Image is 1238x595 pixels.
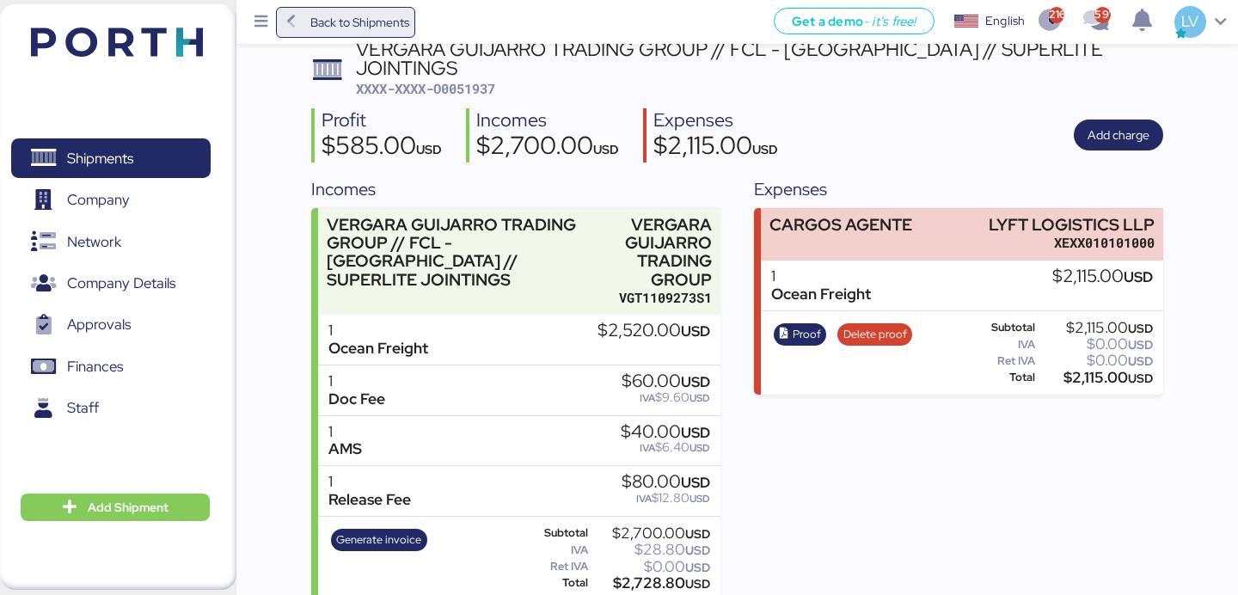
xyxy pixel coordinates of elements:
span: USD [685,560,710,575]
a: Approvals [11,305,211,345]
span: USD [1124,267,1153,286]
button: Add charge [1074,120,1163,150]
span: USD [685,576,710,592]
span: USD [689,492,710,506]
div: 1 [328,473,411,491]
div: Total [967,371,1036,383]
div: LYFT LOGISTICS LLP [989,216,1155,234]
span: USD [689,441,710,455]
div: $2,115.00 [653,133,778,163]
span: Staff [67,396,99,420]
div: $2,700.00 [476,133,619,163]
div: Expenses [653,108,778,133]
div: VGT1109273S1 [602,289,712,307]
div: Release Fee [328,491,411,509]
button: Add Shipment [21,494,210,521]
a: Network [11,222,211,261]
span: Shipments [67,146,133,171]
div: Ret IVA [967,355,1036,367]
span: USD [752,141,778,157]
span: Company Details [67,271,175,296]
span: Delete proof [843,325,907,344]
a: Back to Shipments [276,7,416,38]
button: Menu [247,8,276,37]
div: $9.60 [622,391,710,404]
div: IVA [524,544,589,556]
div: $12.80 [622,492,710,505]
div: $2,115.00 [1039,322,1153,334]
span: Finances [67,354,123,379]
div: Subtotal [524,527,589,539]
div: 1 [328,372,385,390]
div: Profit [322,108,442,133]
a: Company [11,181,211,220]
span: USD [1128,353,1153,369]
div: Subtotal [967,322,1036,334]
div: Ocean Freight [771,285,871,304]
div: English [985,12,1025,30]
div: IVA [967,339,1036,351]
span: IVA [640,391,655,405]
div: $585.00 [322,133,442,163]
button: Proof [774,323,827,346]
div: $0.00 [1039,354,1153,367]
div: $60.00 [622,372,710,391]
div: $0.00 [591,561,710,574]
div: 1 [771,267,871,285]
span: USD [1128,321,1153,336]
div: 1 [328,322,428,340]
div: $28.80 [591,543,710,556]
div: XEXX010101000 [989,234,1155,252]
button: Generate invoice [331,529,427,551]
span: USD [681,423,710,442]
span: USD [685,526,710,542]
div: $2,115.00 [1039,371,1153,384]
span: Company [67,187,130,212]
a: Staff [11,389,211,428]
div: $80.00 [622,473,710,492]
a: Shipments [11,138,211,178]
span: USD [1128,337,1153,353]
span: Generate invoice [336,531,421,549]
span: Add Shipment [88,497,169,518]
span: Proof [793,325,821,344]
div: Incomes [311,176,720,202]
div: Ocean Freight [328,340,428,358]
a: Finances [11,347,211,387]
span: USD [681,372,710,391]
div: 1 [328,423,362,441]
div: $40.00 [621,423,710,442]
span: USD [681,473,710,492]
a: Company Details [11,264,211,304]
span: USD [689,391,710,405]
div: $6.40 [621,441,710,454]
div: Total [524,577,589,589]
div: $0.00 [1039,338,1153,351]
div: VERGARA GUIJARRO TRADING GROUP // FCL - [GEOGRAPHIC_DATA] // SUPERLITE JOINTINGS [356,40,1163,78]
div: Ret IVA [524,561,589,573]
button: Delete proof [837,323,912,346]
span: USD [681,322,710,340]
div: Expenses [754,176,1162,202]
span: Add charge [1088,125,1149,145]
span: IVA [640,441,655,455]
div: VERGARA GUIJARRO TRADING GROUP [602,216,712,289]
span: USD [685,543,710,558]
span: IVA [636,492,652,506]
div: Incomes [476,108,619,133]
span: Network [67,230,121,255]
span: LV [1181,10,1198,33]
div: CARGOS AGENTE [769,216,912,234]
span: USD [593,141,619,157]
div: $2,700.00 [591,527,710,540]
div: $2,520.00 [598,322,710,340]
span: XXXX-XXXX-O0051937 [356,80,495,97]
div: VERGARA GUIJARRO TRADING GROUP // FCL - [GEOGRAPHIC_DATA] // SUPERLITE JOINTINGS [327,216,593,289]
div: $2,728.80 [591,577,710,590]
div: AMS [328,440,362,458]
span: USD [1128,371,1153,386]
span: Back to Shipments [310,12,409,33]
div: $2,115.00 [1052,267,1153,286]
span: Approvals [67,312,131,337]
span: USD [416,141,442,157]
